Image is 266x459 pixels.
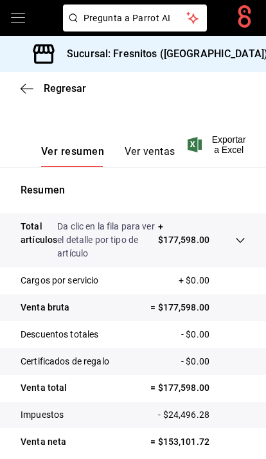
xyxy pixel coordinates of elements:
[21,301,69,314] p: Venta bruta
[63,4,207,32] button: Pregunta a Parrot AI
[21,435,66,449] p: Venta neta
[181,355,245,368] p: - $0.00
[190,134,246,155] button: Exportar a Excel
[21,328,98,341] p: Descuentos totales
[21,183,245,198] p: Resumen
[158,408,245,422] p: - $24,496.28
[21,355,109,368] p: Certificados de regalo
[21,381,67,395] p: Venta total
[41,145,104,167] button: Ver resumen
[150,435,245,449] p: = $153,101.72
[179,274,245,287] p: + $0.00
[150,301,245,314] p: = $177,598.00
[150,381,245,395] p: = $177,598.00
[21,220,57,260] p: Total artículos
[21,408,64,422] p: Impuestos
[44,82,86,94] span: Regresar
[84,12,187,25] span: Pregunta a Parrot AI
[41,145,190,167] div: navigation tabs
[125,145,175,167] button: Ver ventas
[158,220,209,260] p: + $177,598.00
[21,274,99,287] p: Cargos por servicio
[57,220,157,260] p: Da clic en la fila para ver el detalle por tipo de artículo
[181,328,245,341] p: - $0.00
[10,10,26,26] button: open drawer
[21,82,86,94] button: Regresar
